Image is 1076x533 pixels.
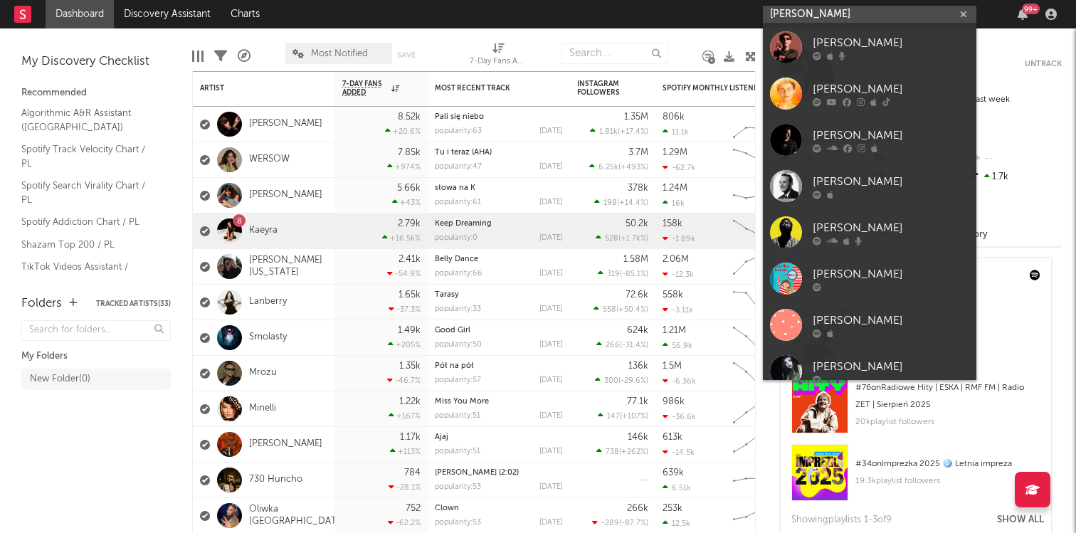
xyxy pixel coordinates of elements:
[621,448,646,456] span: +262 %
[539,412,563,420] div: [DATE]
[663,504,682,513] div: 253k
[813,358,969,375] div: [PERSON_NAME]
[249,438,322,450] a: [PERSON_NAME]
[192,36,204,77] div: Edit Columns
[387,162,421,171] div: +974 %
[390,447,421,456] div: +113 %
[435,84,542,93] div: Most Recent Track
[603,306,616,314] span: 558
[397,184,421,193] div: 5.66k
[727,107,791,142] svg: Chart title
[435,398,489,406] a: Miss You More
[623,255,648,264] div: 1.58M
[435,433,448,441] a: Ajaj
[435,184,475,192] a: słowa na K
[598,269,648,278] div: ( )
[435,149,563,157] div: Tu i teraz (AHA)
[435,483,481,491] div: popularity: 53
[388,518,421,527] div: -62.2 %
[622,342,646,349] span: -31.4 %
[435,255,478,263] a: Belly Dance
[392,198,421,207] div: +43 %
[663,397,685,406] div: 986k
[435,362,563,370] div: Pół na pół
[628,148,648,157] div: 3.7M
[435,327,470,334] a: Good Girl
[214,36,227,77] div: Filters
[249,296,287,308] a: Lanberry
[435,270,482,278] div: popularity: 66
[435,519,481,527] div: popularity: 53
[855,455,1040,473] div: # 34 on Imprezka 2025 🪩 Letnia impreza
[663,184,687,193] div: 1.24M
[763,302,976,348] a: [PERSON_NAME]
[238,36,250,77] div: A&R Pipeline
[435,184,563,192] div: słowa na K
[598,411,648,421] div: ( )
[763,70,976,117] a: [PERSON_NAME]
[727,249,791,285] svg: Chart title
[663,199,685,208] div: 16k
[539,483,563,491] div: [DATE]
[435,376,481,384] div: popularity: 57
[621,519,646,527] span: -87.7 %
[626,219,648,228] div: 50.2k
[398,219,421,228] div: 2.79k
[663,468,684,477] div: 639k
[967,149,1062,168] div: --
[663,326,686,335] div: 1.21M
[389,411,421,421] div: +167 %
[387,269,421,278] div: -54.9 %
[435,469,519,477] a: [PERSON_NAME] (2:02)
[539,519,563,527] div: [DATE]
[435,234,478,242] div: popularity: 0
[855,413,1040,431] div: 20k playlist followers
[435,398,563,406] div: Miss You More
[627,326,648,335] div: 624k
[813,173,969,190] div: [PERSON_NAME]
[30,371,90,388] div: New Folder ( 0 )
[311,49,368,58] span: Most Notified
[663,163,695,172] div: -62.7k
[435,505,563,512] div: Clown
[628,184,648,193] div: 378k
[606,448,619,456] span: 738
[663,362,682,371] div: 1.5M
[539,127,563,135] div: [DATE]
[598,164,618,171] span: 6.25k
[435,448,480,455] div: popularity: 51
[21,53,171,70] div: My Discovery Checklist
[539,448,563,455] div: [DATE]
[399,397,421,406] div: 1.22k
[96,300,171,307] button: Tracked Artists(33)
[606,342,620,349] span: 266
[663,341,692,350] div: 56.9k
[539,199,563,206] div: [DATE]
[791,512,892,529] div: Showing playlist s 1- 3 of 9
[435,305,481,313] div: popularity: 33
[539,270,563,278] div: [DATE]
[663,234,695,243] div: -1.89k
[435,505,459,512] a: Clown
[763,24,976,70] a: [PERSON_NAME]
[561,43,668,64] input: Search...
[470,53,527,70] div: 7-Day Fans Added (7-Day Fans Added)
[577,80,627,97] div: Instagram Followers
[607,270,620,278] span: 319
[997,515,1044,524] button: Show All
[435,362,474,370] a: Pół na pół
[813,312,969,329] div: [PERSON_NAME]
[435,220,563,228] div: Keep Dreaming
[590,127,648,136] div: ( )
[663,519,690,528] div: 12.5k
[628,433,648,442] div: 146k
[435,127,482,135] div: popularity: 63
[385,127,421,136] div: +20.6 %
[382,233,421,243] div: +16.5k %
[435,113,484,121] a: Pali się niebo
[727,356,791,391] svg: Chart title
[21,369,171,390] a: New Folder(0)
[1025,57,1062,71] button: Untrack
[435,341,482,349] div: popularity: 50
[249,504,345,528] a: Oliwka [GEOGRAPHIC_DATA]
